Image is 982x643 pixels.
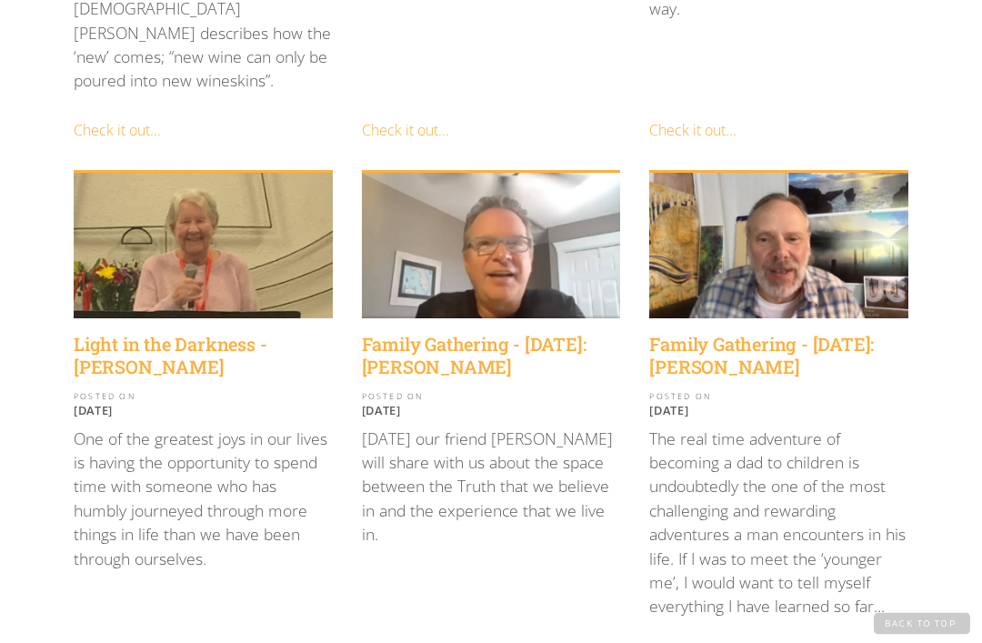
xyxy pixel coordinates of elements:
p: [DATE] our friend [PERSON_NAME] will share with us about the space between the Truth that we beli... [362,427,621,548]
a: Check it out... [74,121,161,141]
p: One of the greatest joys in our lives is having the opportunity to spend time with someone who ha... [74,427,333,571]
p: [DATE] [362,404,621,418]
img: Family Gathering - June 20 2021: Brant Reding [649,174,908,319]
a: Family Gathering - [DATE]: [PERSON_NAME] [362,334,621,379]
a: Family Gathering - [DATE]: [PERSON_NAME] [649,334,908,379]
a: Back to Top [874,613,970,635]
p: The real time adventure of becoming a dad to children is undoubtedly the one of the most challeng... [649,427,908,619]
a: Light in the Darkness - [PERSON_NAME] [74,334,333,379]
div: POSTED ON [74,394,333,402]
img: Family Gathering - June 20 2021: Marlin Giesbrecht [362,174,621,319]
div: POSTED ON [362,394,621,402]
p: [DATE] [74,404,333,418]
img: Light in the Darkness - Helene King [74,174,333,319]
p: [DATE] [649,404,908,418]
a: Check it out... [649,121,736,141]
a: Check it out... [362,121,449,141]
div: POSTED ON [649,394,908,402]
